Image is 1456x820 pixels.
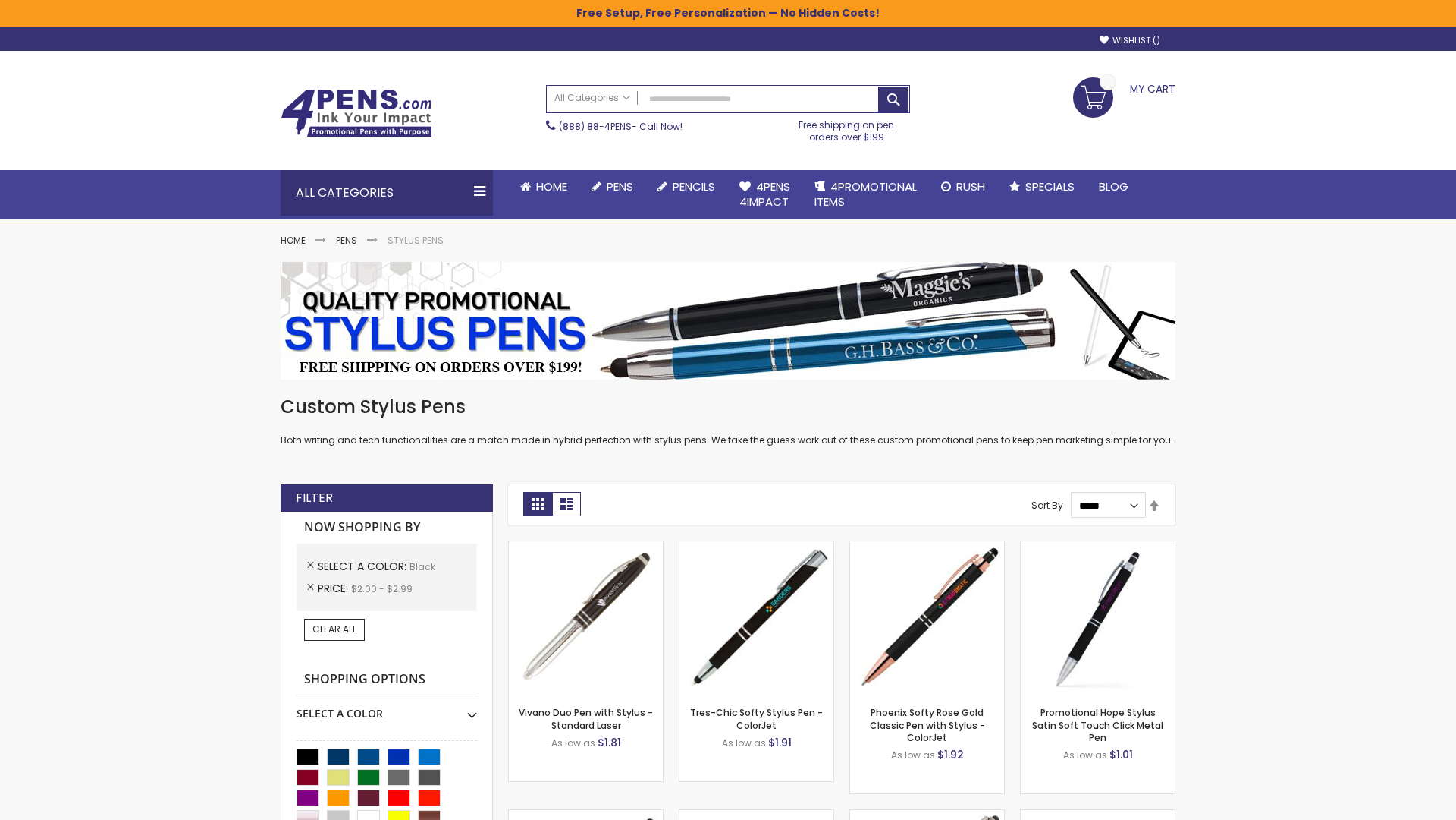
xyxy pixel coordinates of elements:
span: As low as [551,736,595,749]
label: Sort By [1031,499,1063,512]
a: Pens [579,170,645,203]
a: Wishlist [1100,35,1160,46]
span: - Call Now! [559,120,682,133]
span: All Categories [554,92,630,104]
span: Price [318,581,351,596]
span: Clear All [312,623,356,635]
strong: Grid [523,492,552,516]
h1: Custom Stylus Pens [281,395,1175,419]
div: All Categories [281,170,493,216]
span: $1.01 [1109,747,1133,762]
span: Pens [607,178,633,194]
a: Specials [997,170,1087,203]
strong: Shopping Options [297,664,477,696]
span: Blog [1099,178,1128,194]
a: Pens [336,234,357,247]
span: $1.92 [937,747,964,762]
a: Phoenix Softy Rose Gold Classic Pen with Stylus - ColorJet-Black [850,541,1004,553]
span: As low as [1063,749,1107,762]
img: Tres-Chic Softy Stylus Pen - ColorJet-Black [679,541,833,695]
img: Promotional Hope Stylus Satin Soft Touch Click Metal Pen-Black [1021,541,1175,695]
a: Home [508,170,579,203]
img: Vivano Duo Pen with Stylus - Standard Laser-Black [509,541,663,695]
a: Tres-Chic Softy Stylus Pen - ColorJet-Black [679,541,833,553]
a: Promotional Hope Stylus Satin Soft Touch Click Metal Pen-Black [1021,541,1175,553]
img: Stylus Pens [281,262,1175,380]
a: Rush [929,170,997,203]
a: 4PROMOTIONALITEMS [802,170,929,219]
strong: Now Shopping by [297,512,477,544]
span: 4Pens 4impact [739,178,790,210]
span: Black [409,560,435,573]
strong: Stylus Pens [388,234,444,247]
a: (888) 88-4PENS [559,120,632,133]
span: Select A Color [318,559,409,574]
img: 4Pens Custom Pens and Promotional Products [281,89,432,137]
a: Vivano Duo Pen with Stylus - Standard Laser [519,706,653,731]
a: Home [281,234,306,247]
a: All Categories [547,86,638,111]
span: As low as [722,736,766,749]
div: Free shipping on pen orders over $199 [783,113,911,143]
span: 4PROMOTIONAL ITEMS [814,178,917,210]
a: Vivano Duo Pen with Stylus - Standard Laser-Black [509,541,663,553]
span: $1.81 [598,735,621,750]
span: Rush [956,178,985,194]
span: As low as [891,749,935,762]
span: Home [536,178,567,194]
a: 4Pens4impact [727,170,802,219]
span: $1.91 [768,735,792,750]
div: Select A Color [297,695,477,721]
div: Both writing and tech functionalities are a match made in hybrid perfection with stylus pens. We ... [281,395,1175,447]
img: Phoenix Softy Rose Gold Classic Pen with Stylus - ColorJet-Black [850,541,1004,695]
span: Pencils [673,178,715,194]
a: Clear All [304,619,365,640]
span: Specials [1025,178,1075,194]
strong: Filter [296,490,333,506]
a: Phoenix Softy Rose Gold Classic Pen with Stylus - ColorJet [870,706,985,743]
a: Promotional Hope Stylus Satin Soft Touch Click Metal Pen [1032,706,1163,743]
a: Pencils [645,170,727,203]
a: Blog [1087,170,1141,203]
span: $2.00 - $2.99 [351,582,413,595]
a: Tres-Chic Softy Stylus Pen - ColorJet [690,706,823,731]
